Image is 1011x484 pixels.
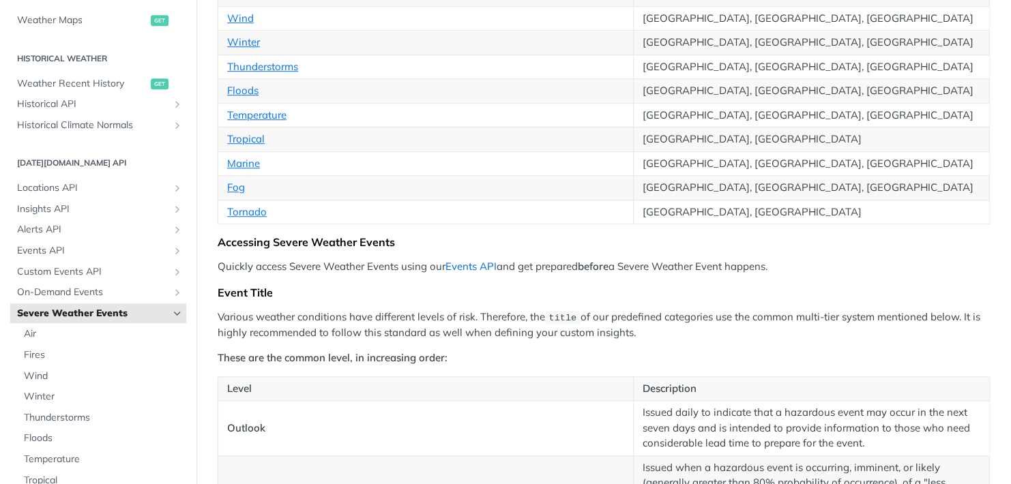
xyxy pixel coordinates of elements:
[17,244,168,258] span: Events API
[445,260,497,273] a: Events API
[17,366,186,387] a: Wind
[10,178,186,198] a: Locations APIShow subpages for Locations API
[633,401,989,456] td: Issued daily to indicate that a hazardous event may occur in the next seven days and is intended ...
[10,303,186,324] a: Severe Weather EventsHide subpages for Severe Weather Events
[10,282,186,303] a: On-Demand EventsShow subpages for On-Demand Events
[227,157,260,170] a: Marine
[578,260,609,273] strong: before
[17,265,168,279] span: Custom Events API
[17,408,186,428] a: Thunderstorms
[17,202,168,216] span: Insights API
[227,60,298,73] a: Thunderstorms
[227,84,259,97] a: Floods
[227,205,267,218] a: Tornado
[17,286,168,299] span: On-Demand Events
[227,35,260,48] a: Winter
[172,224,183,235] button: Show subpages for Alerts API
[10,74,186,94] a: Weather Recent Historyget
[10,115,186,136] a: Historical Climate NormalsShow subpages for Historical Climate Normals
[218,309,990,341] p: Various weather conditions have different levels of risk. Therefore, the of our predefined catego...
[10,94,186,115] a: Historical APIShow subpages for Historical API
[24,369,183,383] span: Wind
[10,241,186,261] a: Events APIShow subpages for Events API
[633,103,989,127] td: [GEOGRAPHIC_DATA], [GEOGRAPHIC_DATA], [GEOGRAPHIC_DATA]
[17,77,147,91] span: Weather Recent History
[172,308,183,319] button: Hide subpages for Severe Weather Events
[24,390,183,404] span: Winter
[24,453,183,466] span: Temperature
[633,127,989,152] td: [GEOGRAPHIC_DATA], [GEOGRAPHIC_DATA]
[172,204,183,215] button: Show subpages for Insights API
[172,120,183,131] button: Show subpages for Historical Climate Normals
[24,432,183,445] span: Floods
[24,348,183,362] span: Fires
[172,287,183,298] button: Show subpages for On-Demand Events
[227,181,245,194] a: Fog
[633,55,989,79] td: [GEOGRAPHIC_DATA], [GEOGRAPHIC_DATA], [GEOGRAPHIC_DATA]
[17,324,186,344] a: Air
[227,132,265,145] a: Tropical
[172,99,183,110] button: Show subpages for Historical API
[17,14,147,27] span: Weather Maps
[10,199,186,220] a: Insights APIShow subpages for Insights API
[548,313,576,323] span: title
[218,235,990,249] div: Accessing Severe Weather Events
[172,267,183,277] button: Show subpages for Custom Events API
[227,421,265,434] strong: Outlook
[218,286,990,299] div: Event Title
[17,428,186,449] a: Floods
[227,12,254,25] a: Wind
[17,345,186,365] a: Fires
[17,119,168,132] span: Historical Climate Normals
[633,31,989,55] td: [GEOGRAPHIC_DATA], [GEOGRAPHIC_DATA], [GEOGRAPHIC_DATA]
[17,387,186,407] a: Winter
[10,220,186,240] a: Alerts APIShow subpages for Alerts API
[10,10,186,31] a: Weather Mapsget
[17,97,168,111] span: Historical API
[151,78,168,89] span: get
[172,245,183,256] button: Show subpages for Events API
[151,15,168,26] span: get
[633,79,989,104] td: [GEOGRAPHIC_DATA], [GEOGRAPHIC_DATA], [GEOGRAPHIC_DATA]
[17,449,186,470] a: Temperature
[227,108,287,121] a: Temperature
[24,411,183,425] span: Thunderstorms
[10,52,186,65] h2: Historical Weather
[633,6,989,31] td: [GEOGRAPHIC_DATA], [GEOGRAPHIC_DATA], [GEOGRAPHIC_DATA]
[633,176,989,200] td: [GEOGRAPHIC_DATA], [GEOGRAPHIC_DATA], [GEOGRAPHIC_DATA]
[218,259,990,275] p: Quickly access Severe Weather Events using our and get prepared a Severe Weather Event happens.
[633,200,989,224] td: [GEOGRAPHIC_DATA], [GEOGRAPHIC_DATA]
[633,151,989,176] td: [GEOGRAPHIC_DATA], [GEOGRAPHIC_DATA], [GEOGRAPHIC_DATA]
[17,307,168,320] span: Severe Weather Events
[172,183,183,194] button: Show subpages for Locations API
[218,376,634,401] th: Level
[10,157,186,169] h2: [DATE][DOMAIN_NAME] API
[17,223,168,237] span: Alerts API
[10,262,186,282] a: Custom Events APIShow subpages for Custom Events API
[633,376,989,401] th: Description
[24,327,183,341] span: Air
[218,351,448,364] strong: These are the common level, in increasing order:
[17,181,168,195] span: Locations API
